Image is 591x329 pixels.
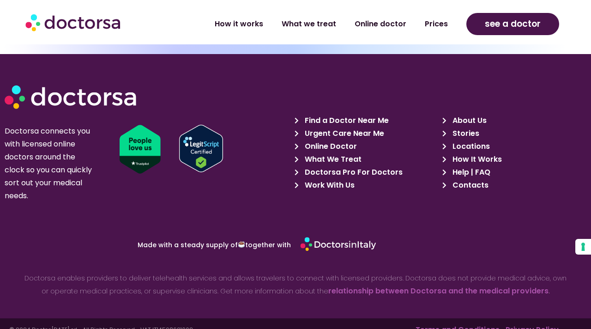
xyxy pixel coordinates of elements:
a: Help | FAQ [442,166,585,179]
p: Doctorsa enables providers to deliver telehealth services and allows travelers to connect with li... [22,272,569,298]
span: Locations [450,140,490,153]
a: Urgent Care Near Me [295,127,437,140]
span: Help | FAQ [450,166,490,179]
button: Your consent preferences for tracking technologies [575,239,591,255]
a: What we treat [272,13,345,35]
a: see a doctor [466,13,559,35]
a: Contacts [442,179,585,192]
a: About Us [442,114,585,127]
strong: . [549,286,550,296]
span: Doctorsa Pro For Doctors [302,166,403,179]
p: Doctorsa connects you with licensed online doctors around the clock so you can quickly sort out y... [5,125,94,202]
span: Urgent Care Near Me [302,127,384,140]
a: Work With Us [295,179,437,192]
img: ☕ [238,241,245,248]
span: see a doctor [485,17,541,31]
a: How It Works [442,153,585,166]
span: How It Works [450,153,502,166]
span: About Us [450,114,487,127]
a: Verify LegitScript Approval for www.doctorsa.com [179,125,300,172]
p: Made with a steady supply of together with [47,241,291,248]
span: Contacts [450,179,488,192]
a: Doctorsa Pro For Doctors [295,166,437,179]
a: Stories [442,127,585,140]
span: Stories [450,127,479,140]
a: relationship between Doctorsa and the medical providers [328,286,549,296]
a: Online Doctor [295,140,437,153]
a: Find a Doctor Near Me [295,114,437,127]
nav: Menu [158,13,457,35]
span: Online Doctor [302,140,357,153]
span: What We Treat [302,153,362,166]
a: Online doctor [345,13,416,35]
span: Find a Doctor Near Me [302,114,389,127]
a: Prices [416,13,457,35]
img: Verify Approval for www.doctorsa.com [179,125,223,172]
span: Work With Us [302,179,355,192]
a: How it works [205,13,272,35]
a: What We Treat [295,153,437,166]
a: Locations [442,140,585,153]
